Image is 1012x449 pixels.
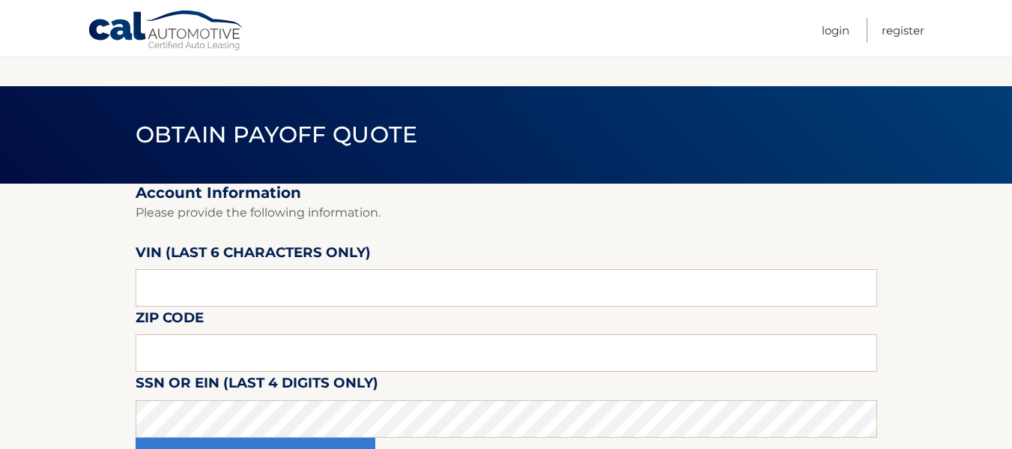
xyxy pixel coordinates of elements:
[136,184,877,202] h2: Account Information
[136,202,877,223] p: Please provide the following information.
[882,18,924,43] a: Register
[136,121,418,148] span: Obtain Payoff Quote
[136,241,371,269] label: VIN (last 6 characters only)
[136,307,204,334] label: Zip Code
[88,10,245,53] a: Cal Automotive
[136,372,378,400] label: SSN or EIN (last 4 digits only)
[822,18,849,43] a: Login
